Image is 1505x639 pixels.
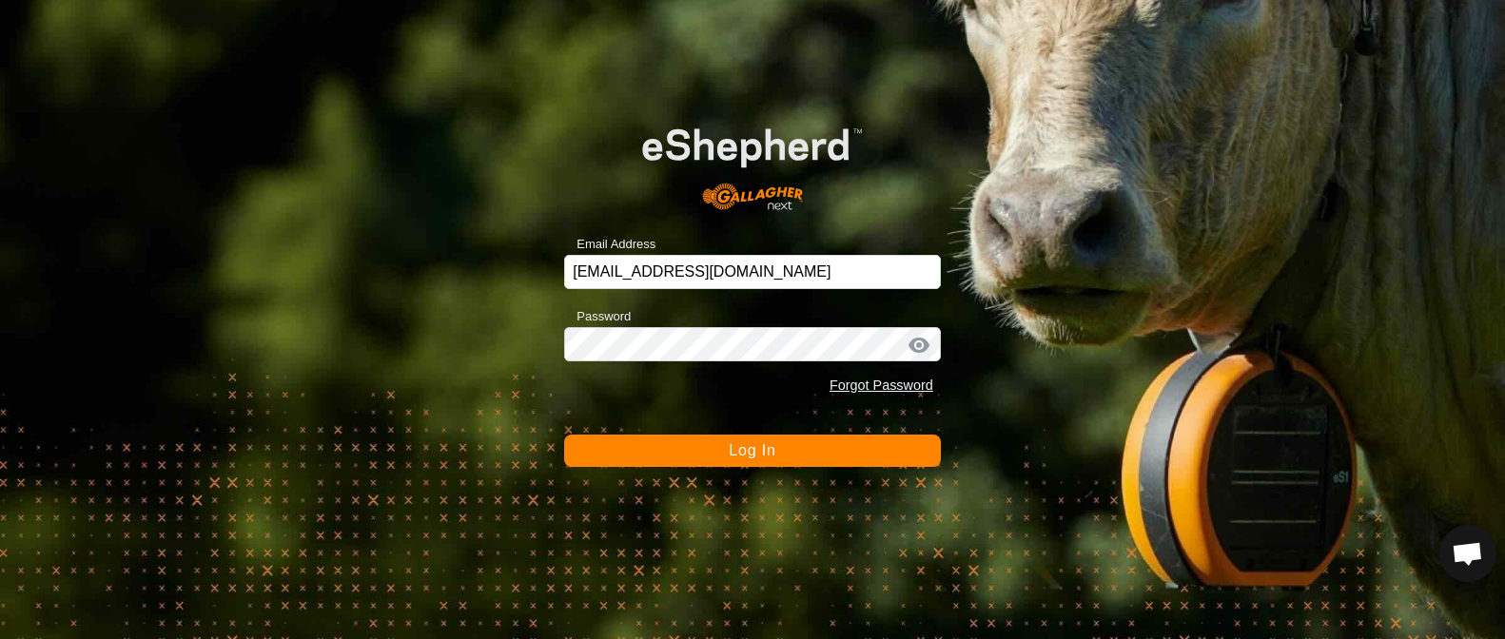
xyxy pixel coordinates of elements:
[729,442,775,458] span: Log In
[564,307,631,326] label: Password
[564,255,941,289] input: Email Address
[564,435,941,467] button: Log In
[1439,525,1496,582] a: Open chat
[830,378,933,393] a: Forgot Password
[564,235,655,254] label: Email Address
[602,97,903,225] img: E-shepherd Logo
